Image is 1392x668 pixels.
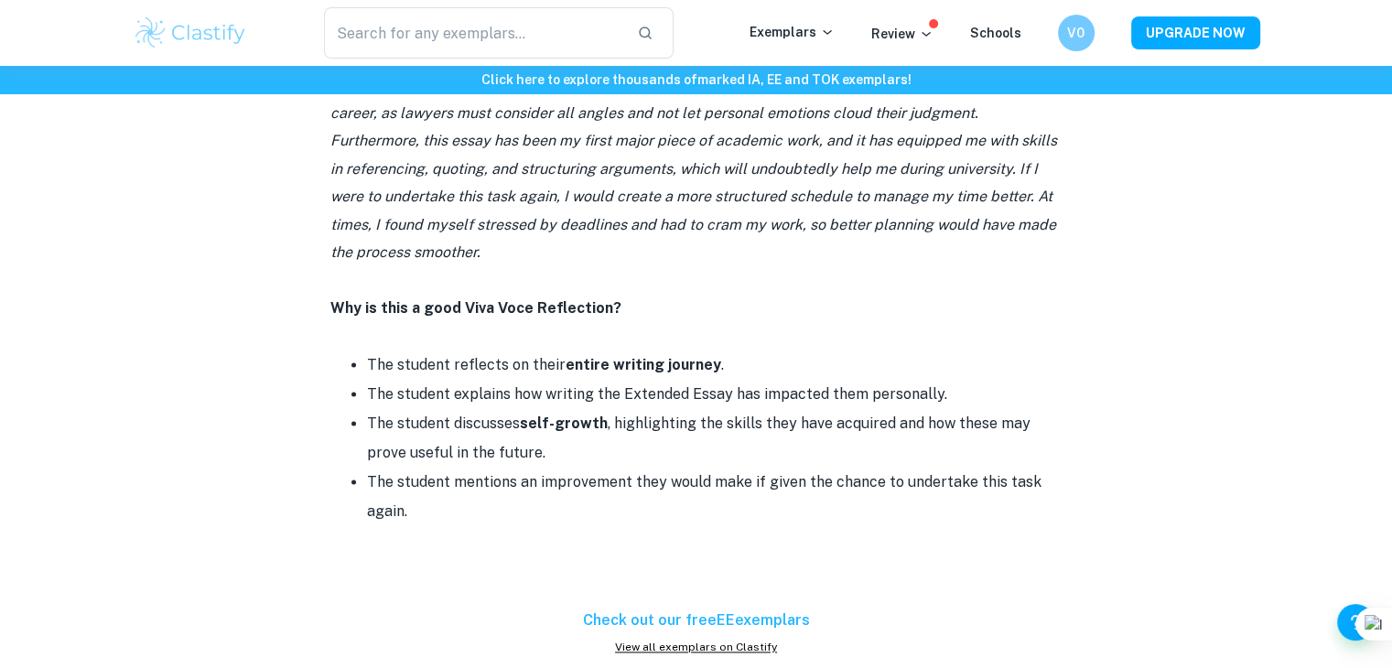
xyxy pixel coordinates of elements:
[970,26,1021,40] a: Schools
[330,639,1063,655] a: View all exemplars on Clastify
[520,415,608,432] strong: self-growth
[1058,15,1095,51] button: V0
[367,409,1063,468] li: The student discusses , highlighting the skills they have acquired and how these may prove useful...
[394,77,815,94] i: acknowledging multiple perspectives and remaining objective
[367,380,1063,409] li: The student explains how writing the Extended Essay has impacted them personally.
[1131,16,1260,49] button: UPGRADE NOW
[324,7,623,59] input: Search for any exemplars...
[1065,23,1086,43] h6: V0
[871,24,933,44] p: Review
[330,299,621,317] strong: Why is this a good Viva Voce Reflection?
[750,22,835,42] p: Exemplars
[1337,604,1374,641] button: Help and Feedback
[4,70,1388,90] h6: Click here to explore thousands of marked IA, EE and TOK exemplars !
[330,77,1057,261] i: will be valuable in my future career, as lawyers must consider all angles and not let personal em...
[133,15,249,51] img: Clastify logo
[330,609,1063,631] h6: Check out our free EE exemplars
[367,468,1063,526] li: The student mentions an improvement they would make if given the chance to undertake this task ag...
[367,350,1063,380] li: The student reflects on their .
[566,356,721,373] strong: entire writing journey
